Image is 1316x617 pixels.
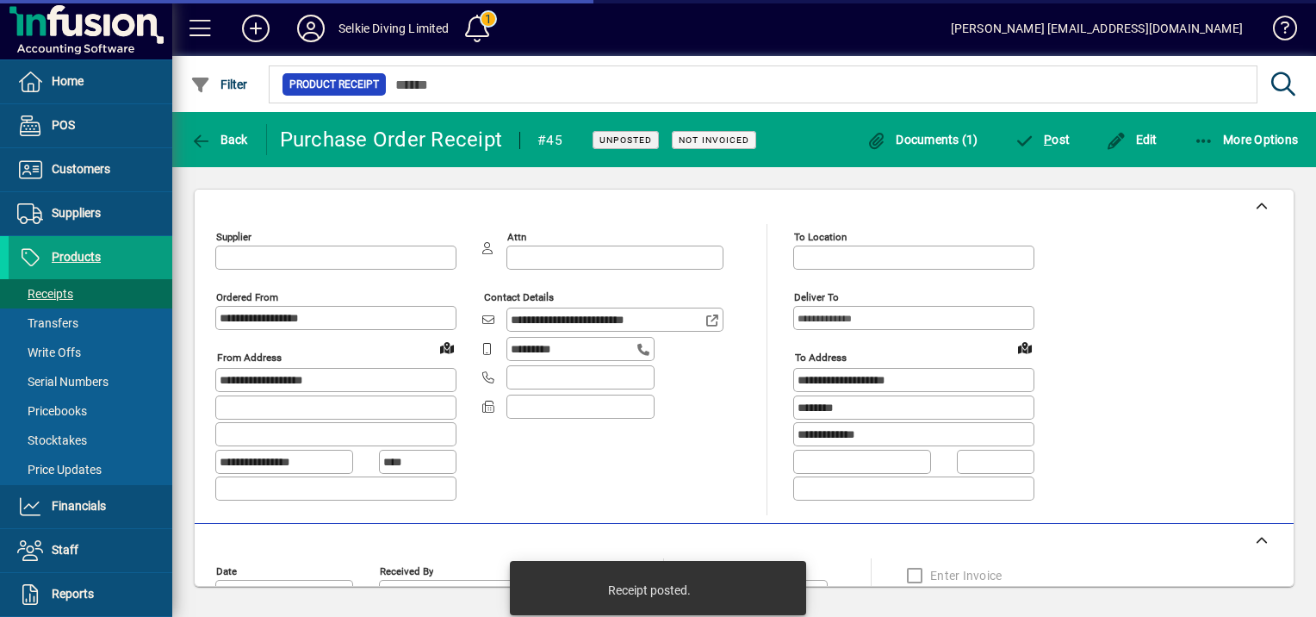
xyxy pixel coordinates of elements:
[17,404,87,418] span: Pricebooks
[9,573,172,616] a: Reports
[679,134,749,146] span: Not Invoiced
[283,13,338,44] button: Profile
[52,250,101,264] span: Products
[1189,124,1303,155] button: More Options
[17,433,87,447] span: Stocktakes
[216,231,251,243] mat-label: Supplier
[289,76,379,93] span: Product Receipt
[1015,133,1071,146] span: ost
[608,582,691,599] div: Receipt posted.
[794,231,847,243] mat-label: To location
[9,426,172,455] a: Stocktakes
[951,15,1243,42] div: [PERSON_NAME] [EMAIL_ADDRESS][DOMAIN_NAME]
[9,279,172,308] a: Receipts
[9,60,172,103] a: Home
[216,291,278,303] mat-label: Ordered from
[52,499,106,513] span: Financials
[52,118,75,132] span: POS
[1194,133,1299,146] span: More Options
[172,124,267,155] app-page-header-button: Back
[17,287,73,301] span: Receipts
[9,338,172,367] a: Write Offs
[186,124,252,155] button: Back
[338,15,450,42] div: Selkie Diving Limited
[9,104,172,147] a: POS
[17,375,109,389] span: Serial Numbers
[17,346,81,359] span: Write Offs
[190,78,248,91] span: Filter
[9,529,172,572] a: Staff
[52,587,94,601] span: Reports
[794,291,839,303] mat-label: Deliver To
[1106,133,1158,146] span: Edit
[52,162,110,176] span: Customers
[1044,133,1052,146] span: P
[17,316,78,330] span: Transfers
[9,455,172,484] a: Price Updates
[52,74,84,88] span: Home
[228,13,283,44] button: Add
[9,367,172,396] a: Serial Numbers
[216,564,237,576] mat-label: Date
[862,124,983,155] button: Documents (1)
[280,126,503,153] div: Purchase Order Receipt
[507,231,526,243] mat-label: Attn
[9,396,172,426] a: Pricebooks
[186,69,252,100] button: Filter
[1010,124,1075,155] button: Post
[380,564,433,576] mat-label: Received by
[52,543,78,557] span: Staff
[537,127,562,154] div: #45
[599,134,652,146] span: Unposted
[190,133,248,146] span: Back
[9,148,172,191] a: Customers
[1102,124,1162,155] button: Edit
[52,206,101,220] span: Suppliers
[1011,333,1039,361] a: View on map
[433,333,461,361] a: View on map
[9,308,172,338] a: Transfers
[1260,3,1294,59] a: Knowledge Base
[866,133,978,146] span: Documents (1)
[9,192,172,235] a: Suppliers
[17,463,102,477] span: Price Updates
[9,485,172,528] a: Financials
